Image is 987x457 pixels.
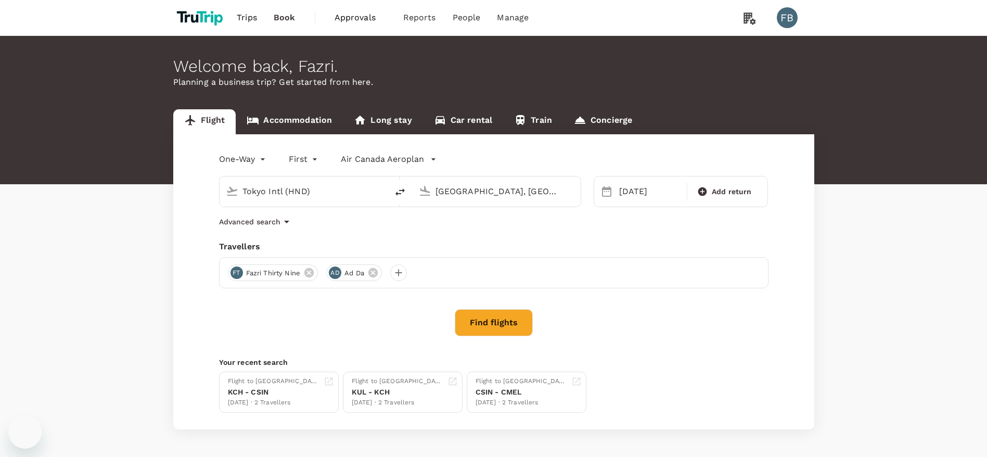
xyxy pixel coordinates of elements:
input: Going to [435,183,559,199]
div: [DATE] · 2 Travellers [228,398,319,408]
span: People [453,11,481,24]
div: One-Way [219,151,268,168]
span: Manage [497,11,529,24]
a: Train [503,109,563,134]
button: Advanced search [219,215,293,228]
div: [DATE] · 2 Travellers [352,398,443,408]
div: First [289,151,321,168]
span: ad da [338,268,370,278]
span: fazri thirty nine [240,268,307,278]
input: Depart from [242,183,366,199]
div: [DATE] [615,181,685,202]
span: Trips [237,11,257,24]
p: Your recent search [219,357,768,367]
div: [DATE] · 2 Travellers [476,398,567,408]
a: Accommodation [236,109,343,134]
a: Concierge [563,109,643,134]
span: Book [274,11,296,24]
span: Reports [403,11,436,24]
button: Find flights [455,309,533,336]
p: Planning a business trip? Get started from here. [173,76,814,88]
div: ADad da [326,264,382,281]
div: FB [777,7,798,28]
a: Long stay [343,109,422,134]
button: delete [388,180,413,205]
div: KUL - KCH [352,387,443,398]
button: Open [380,190,382,192]
div: Flight to [GEOGRAPHIC_DATA] [228,376,319,387]
iframe: Button to launch messaging window [8,415,42,449]
div: KCH - CSIN [228,387,319,398]
span: Add return [712,186,752,197]
div: Welcome back , Fazri . [173,57,814,76]
p: Air Canada Aeroplan [341,153,424,166]
div: CSIN - CMEL [476,387,567,398]
a: Flight [173,109,236,134]
img: TruTrip logo [173,6,229,29]
div: AD [329,266,341,279]
a: Car rental [423,109,504,134]
div: Flight to [GEOGRAPHIC_DATA] [476,376,567,387]
button: Air Canada Aeroplan [341,153,437,166]
p: Advanced search [219,217,280,227]
div: Travellers [219,240,768,253]
button: Open [573,190,575,192]
div: Flight to [GEOGRAPHIC_DATA] [352,376,443,387]
div: FT [230,266,243,279]
div: FTfazri thirty nine [228,264,318,281]
span: Approvals [335,11,387,24]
